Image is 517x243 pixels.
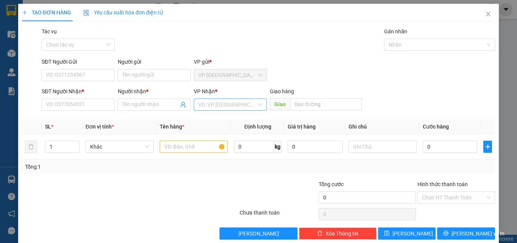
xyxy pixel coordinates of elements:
span: printer [443,230,448,237]
span: Khác [90,141,149,152]
button: deleteXóa Thông tin [299,227,377,240]
label: Gán nhãn [384,28,407,34]
button: printer[PERSON_NAME] và In [437,227,495,240]
div: Người gửi [118,58,191,66]
span: close [485,11,491,17]
span: TẠO ĐƠN HÀNG [22,9,71,16]
span: delete [317,230,322,237]
div: Người nhận [118,87,191,96]
label: Tác vụ [42,28,57,34]
span: save [384,230,389,237]
button: save[PERSON_NAME] [378,227,436,240]
label: Hình thức thanh toán [417,181,468,187]
span: plus [22,10,27,15]
span: up [73,142,78,147]
button: plus [483,141,492,153]
span: Tên hàng [160,124,184,130]
span: Tổng cước [319,181,344,187]
span: SL [45,124,51,130]
button: [PERSON_NAME] [220,227,297,240]
input: VD: Bàn, Ghế [160,141,228,153]
span: Giao hàng [270,88,294,94]
span: plus [484,144,492,150]
span: VP Tân Bình [198,69,262,81]
div: Chưa thanh toán [239,209,318,222]
span: Giao [270,98,290,110]
span: Định lượng [244,124,271,130]
span: kg [274,141,282,153]
th: Ghi chú [346,119,420,134]
div: SĐT Người Nhận [42,87,115,96]
input: 0 [288,141,342,153]
input: Dọc đường [290,98,362,110]
div: VP gửi [194,58,267,66]
span: down [73,147,78,152]
span: Xóa Thông tin [325,229,358,238]
div: Tổng: 1 [25,163,200,171]
span: Increase Value [71,141,79,147]
span: VP Nhận [194,88,215,94]
span: Giá trị hàng [288,124,316,130]
span: Đơn vị tính [86,124,114,130]
span: Yêu cầu xuất hóa đơn điện tử [83,9,163,16]
input: Ghi Chú [349,141,417,153]
button: delete [25,141,37,153]
img: icon [83,10,89,16]
span: Cước hàng [423,124,449,130]
button: Close [478,4,499,25]
span: Decrease Value [71,147,79,152]
span: [PERSON_NAME] và In [452,229,505,238]
span: [PERSON_NAME] [392,229,433,238]
div: SĐT Người Gửi [42,58,115,66]
span: user-add [180,102,186,108]
span: [PERSON_NAME] [238,229,279,238]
